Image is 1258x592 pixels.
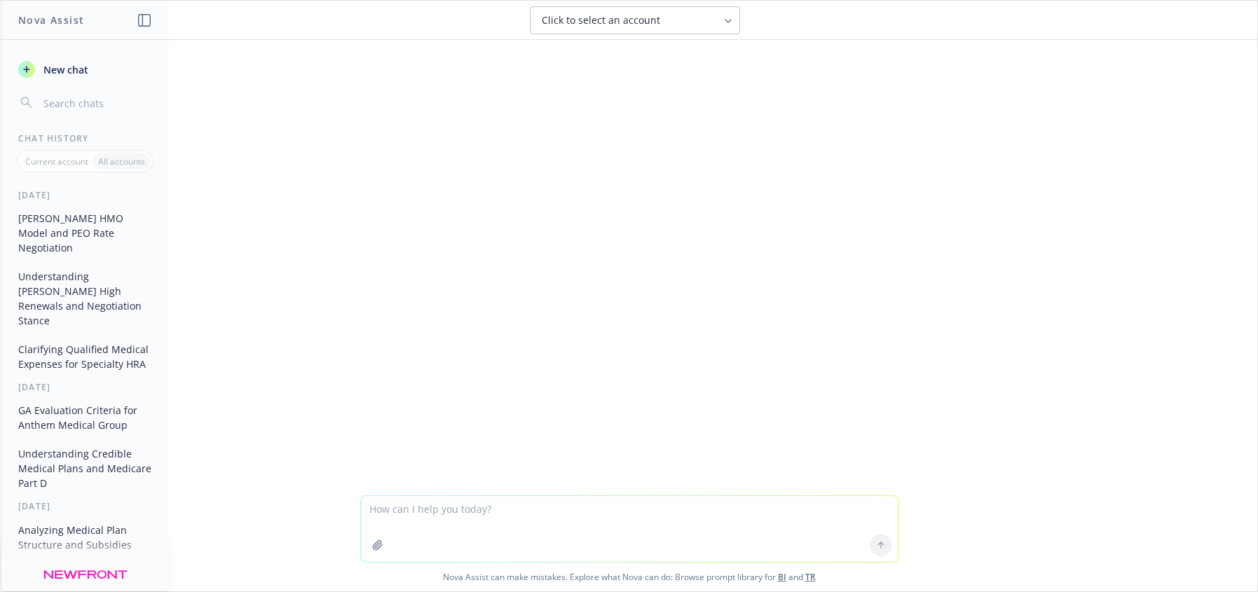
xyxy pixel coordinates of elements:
button: Understanding [PERSON_NAME] High Renewals and Negotiation Stance [13,265,158,332]
button: Understanding Credible Medical Plans and Medicare Part D [13,442,158,495]
button: Analyzing Medical Plan Structure and Subsidies [13,518,158,556]
div: Chat History [1,132,169,144]
h1: Nova Assist [18,13,84,27]
div: [DATE] [1,500,169,512]
a: TR [805,571,816,583]
button: GA Evaluation Criteria for Anthem Medical Group [13,399,158,436]
span: New chat [41,62,88,77]
p: Current account [25,156,88,167]
button: Clarifying Qualified Medical Expenses for Specialty HRA [13,338,158,376]
div: [DATE] [1,562,169,574]
div: [DATE] [1,381,169,393]
span: Nova Assist can make mistakes. Explore what Nova can do: Browse prompt library for and [6,563,1252,591]
button: Click to select an account [530,6,740,34]
a: BI [778,571,786,583]
p: All accounts [98,156,145,167]
div: [DATE] [1,189,169,201]
button: [PERSON_NAME] HMO Model and PEO Rate Negotiation [13,207,158,259]
input: Search chats [41,93,152,113]
span: Click to select an account [542,13,660,27]
button: New chat [13,57,158,82]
